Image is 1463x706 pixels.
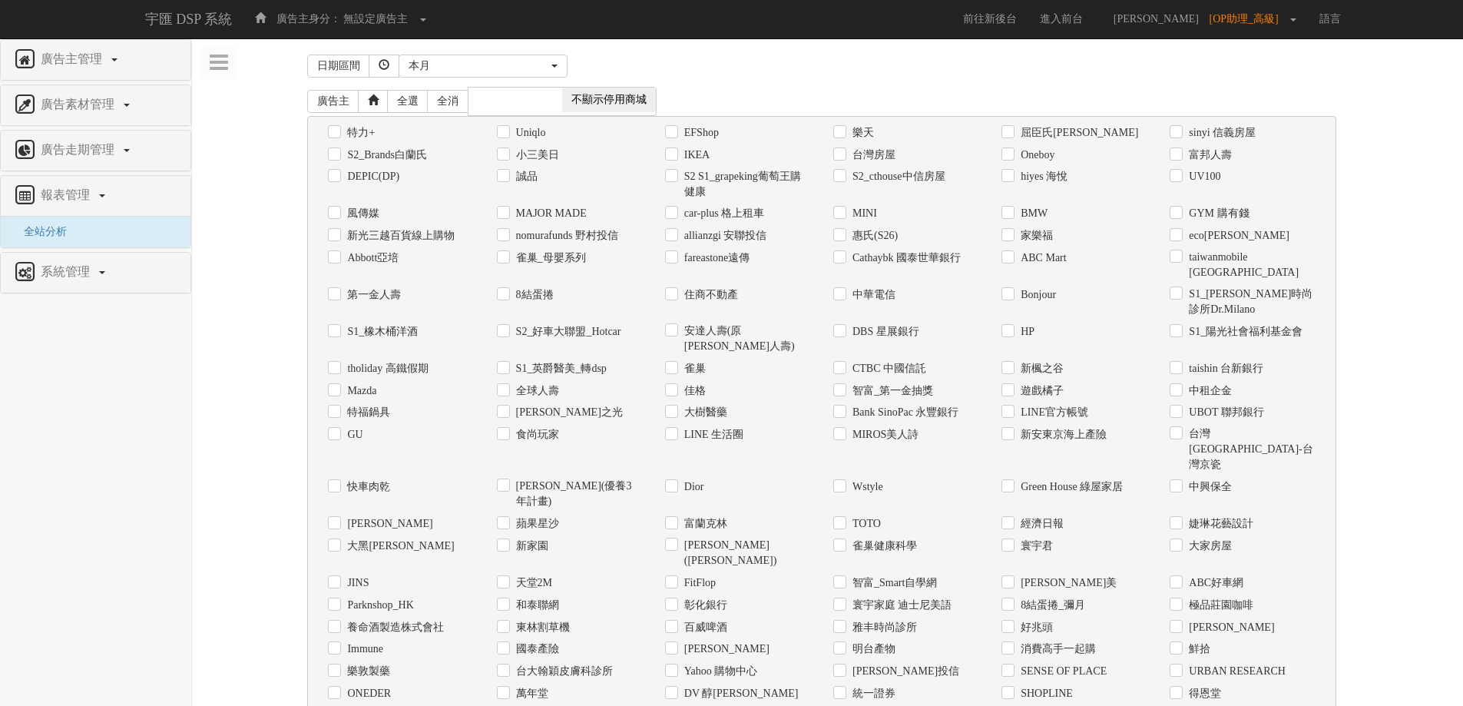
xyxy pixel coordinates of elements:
label: 國泰產險 [512,641,559,657]
label: 鮮拾 [1185,641,1210,657]
label: [PERSON_NAME] [680,641,770,657]
a: 廣告主管理 [12,48,179,72]
label: 食尚玩家 [512,427,559,442]
label: CTBC 中國信託 [849,361,926,376]
label: 經濟日報 [1017,516,1064,532]
label: 東林割草機 [512,620,570,635]
span: 廣告主管理 [37,52,110,65]
label: 百威啤酒 [680,620,727,635]
label: Wstyle [849,479,883,495]
label: 住商不動產 [680,287,738,303]
span: 無設定廣告主 [343,13,408,25]
label: UV100 [1185,169,1220,184]
label: GU [343,427,362,442]
span: 廣告走期管理 [37,143,122,156]
label: 寰宇君 [1017,539,1053,554]
label: 惠氏(S26) [849,228,898,244]
label: Bank SinoPac 永豐銀行 [849,405,958,420]
a: 全站分析 [12,226,67,237]
span: 不顯示停用商城 [562,88,656,112]
label: [PERSON_NAME] [343,516,432,532]
span: 報表管理 [37,188,98,201]
label: 和泰聯網 [512,598,559,613]
label: S1_橡木桶洋酒 [343,324,418,340]
label: taishin 台新銀行 [1185,361,1263,376]
label: SHOPLINE [1017,686,1073,701]
label: S1_[PERSON_NAME]時尚診所Dr.Milano [1185,287,1315,317]
label: DBS 星展銀行 [849,324,919,340]
label: S2_cthouse中信房屋 [849,169,945,184]
label: [PERSON_NAME]之光 [512,405,623,420]
span: [PERSON_NAME] [1106,13,1206,25]
label: DV 醇[PERSON_NAME] [680,686,799,701]
label: 寰宇家庭 迪士尼美語 [849,598,952,613]
label: fareastone遠傳 [680,250,750,266]
label: 雀巢 [680,361,706,376]
label: Dior [680,479,704,495]
label: GYM 購有錢 [1185,206,1249,221]
label: 智富_第一金抽獎 [849,383,933,399]
label: 雀巢健康科學 [849,539,917,554]
button: 本月 [399,55,568,78]
label: ABC Mart [1017,250,1067,266]
label: Abbott亞培 [343,250,399,266]
label: 小三美日 [512,147,559,163]
label: 全球人壽 [512,383,559,399]
label: Immune [343,641,383,657]
label: car-plus 格上租車 [680,206,764,221]
label: 台灣房屋 [849,147,895,163]
a: 全消 [427,90,468,113]
label: 大家房屋 [1185,539,1232,554]
label: TOTO [849,516,881,532]
label: 雀巢_母嬰系列 [512,250,586,266]
label: UBOT 聯邦銀行 [1185,405,1263,420]
label: eco[PERSON_NAME] [1185,228,1289,244]
label: S2_好車大聯盟_Hotcar [512,324,621,340]
label: EFShop [680,125,719,141]
label: 新安東京海上產險 [1017,427,1107,442]
label: URBAN RESEARCH [1185,664,1286,679]
label: S1_陽光社會福利基金會 [1185,324,1302,340]
label: Bonjour [1017,287,1056,303]
label: 台大翰穎皮膚科診所 [512,664,613,679]
label: Yahoo 購物中心 [680,664,757,679]
label: 富邦人壽 [1185,147,1232,163]
label: 新家園 [512,539,548,554]
label: 萬年堂 [512,686,548,701]
label: 8結蛋捲 [512,287,554,303]
label: 樂天 [849,125,874,141]
label: Mazda [343,383,376,399]
label: 快車肉乾 [343,479,390,495]
label: 智富_Smart自學網 [849,575,937,591]
label: LINE 生活圈 [680,427,743,442]
label: [PERSON_NAME]投信 [849,664,959,679]
label: 風傳媒 [343,206,379,221]
div: 本月 [409,58,548,74]
label: Oneboy [1017,147,1054,163]
label: FitFlop [680,575,716,591]
label: 天堂2M [512,575,552,591]
label: 雅丰時尚診所 [849,620,917,635]
span: [OP助理_高級] [1210,13,1286,25]
label: Parknshop_HK [343,598,413,613]
label: [PERSON_NAME]美 [1017,575,1117,591]
label: tholiday 高鐵假期 [343,361,428,376]
label: 屈臣氏[PERSON_NAME] [1017,125,1138,141]
label: ONEDER [343,686,391,701]
label: 中租企金 [1185,383,1232,399]
label: [PERSON_NAME](優養3年計畫) [512,479,642,509]
label: ABC好車網 [1185,575,1243,591]
label: LINE官方帳號 [1017,405,1088,420]
a: 廣告素材管理 [12,93,179,118]
label: allianzgi 安聯投信 [680,228,767,244]
label: 台灣[GEOGRAPHIC_DATA]-台灣京瓷 [1185,426,1315,472]
label: 極品莊園咖啡 [1185,598,1253,613]
label: DEPIC(DP) [343,169,399,184]
label: 大黑[PERSON_NAME] [343,539,454,554]
label: 新楓之谷 [1017,361,1064,376]
span: 系統管理 [37,265,98,278]
label: S2 S1_grapeking葡萄王購健康 [680,169,810,200]
label: 樂敦製藥 [343,664,390,679]
label: MINI [849,206,877,221]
